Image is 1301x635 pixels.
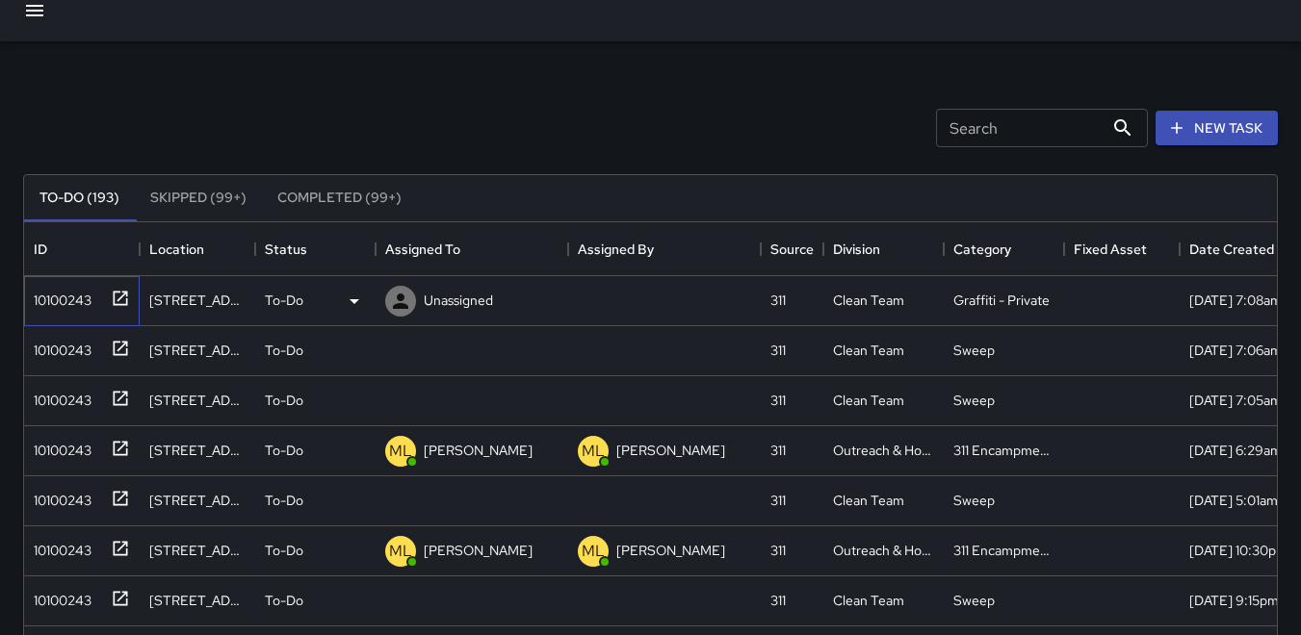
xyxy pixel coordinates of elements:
[26,483,91,510] div: 10100243
[1189,222,1274,276] div: Date Created
[770,341,786,360] div: 311
[389,440,412,463] p: ML
[770,391,786,410] div: 311
[265,222,307,276] div: Status
[265,591,303,610] p: To-Do
[265,341,303,360] p: To-Do
[265,441,303,460] p: To-Do
[149,391,246,410] div: 12 6th Street
[953,441,1054,460] div: 311 Encampments
[149,291,246,310] div: 1 6th Street
[26,533,91,560] div: 10100243
[26,433,91,460] div: 10100243
[770,541,786,560] div: 311
[578,222,654,276] div: Assigned By
[953,491,995,510] div: Sweep
[953,341,995,360] div: Sweep
[833,441,934,460] div: Outreach & Hospitality
[140,222,255,276] div: Location
[1156,111,1278,146] button: New Task
[582,540,605,563] p: ML
[149,222,204,276] div: Location
[424,441,533,460] p: [PERSON_NAME]
[389,540,412,563] p: ML
[149,591,246,610] div: 550 Minna Street
[833,541,934,560] div: Outreach & Hospitality
[149,541,246,560] div: 193 6th Street
[770,291,786,310] div: 311
[265,541,303,560] p: To-Do
[823,222,944,276] div: Division
[26,383,91,410] div: 10100243
[833,391,904,410] div: Clean Team
[582,440,605,463] p: ML
[265,491,303,510] p: To-Do
[770,441,786,460] div: 311
[761,222,823,276] div: Source
[770,491,786,510] div: 311
[833,341,904,360] div: Clean Team
[265,291,303,310] p: To-Do
[24,175,135,221] button: To-Do (193)
[1064,222,1180,276] div: Fixed Asset
[1074,222,1147,276] div: Fixed Asset
[424,541,533,560] p: [PERSON_NAME]
[424,291,493,310] p: Unassigned
[26,283,91,310] div: 10100243
[255,222,376,276] div: Status
[568,222,761,276] div: Assigned By
[262,175,417,221] button: Completed (99+)
[770,591,786,610] div: 311
[149,491,246,510] div: 40 6th Street
[953,222,1011,276] div: Category
[616,541,725,560] p: [PERSON_NAME]
[149,341,246,360] div: 1 6th Street
[953,291,1050,310] div: Graffiti - Private
[944,222,1064,276] div: Category
[616,441,725,460] p: [PERSON_NAME]
[833,491,904,510] div: Clean Team
[770,222,814,276] div: Source
[135,175,262,221] button: Skipped (99+)
[26,583,91,610] div: 10100243
[149,441,246,460] div: 160 6th Street
[24,222,140,276] div: ID
[34,222,47,276] div: ID
[953,541,1054,560] div: 311 Encampments
[953,591,995,610] div: Sweep
[833,291,904,310] div: Clean Team
[953,391,995,410] div: Sweep
[376,222,568,276] div: Assigned To
[385,222,460,276] div: Assigned To
[265,391,303,410] p: To-Do
[833,222,880,276] div: Division
[26,333,91,360] div: 10100243
[833,591,904,610] div: Clean Team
